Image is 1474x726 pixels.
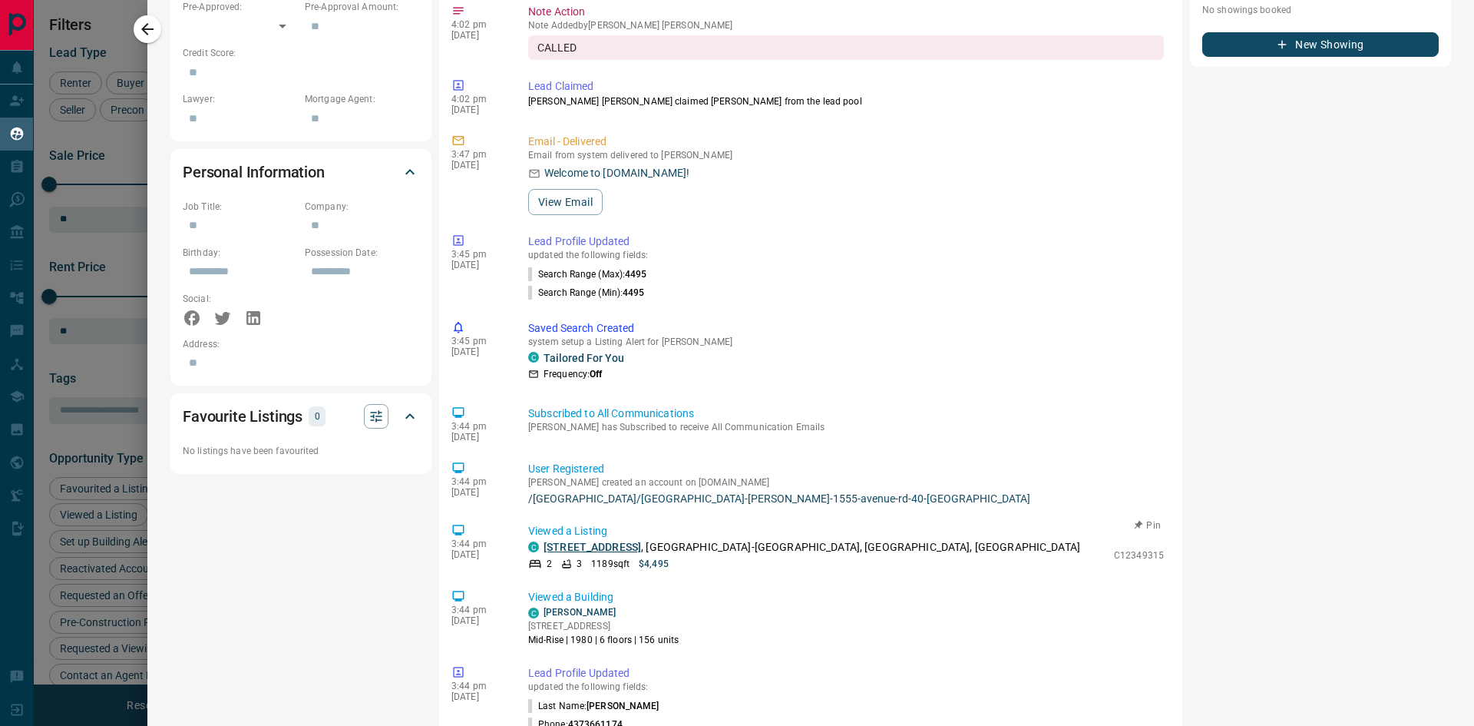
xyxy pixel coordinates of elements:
[544,367,602,381] p: Frequency:
[305,92,419,106] p: Mortgage Agent:
[528,267,647,281] p: Search Range (Max) :
[528,461,1164,477] p: User Registered
[451,149,505,160] p: 3:47 pm
[544,607,616,618] a: [PERSON_NAME]
[528,681,1164,692] p: updated the following fields:
[528,422,1164,433] p: [PERSON_NAME] has Subscribed to receive All Communication Emails
[528,589,1164,605] p: Viewed a Building
[1202,32,1439,57] button: New Showing
[451,539,505,549] p: 3:44 pm
[528,250,1164,260] p: updated the following fields:
[528,286,645,300] p: Search Range (Min) :
[183,292,297,306] p: Social:
[528,150,1164,161] p: Email from system delivered to [PERSON_NAME]
[451,487,505,498] p: [DATE]
[623,287,644,298] span: 4495
[183,200,297,214] p: Job Title:
[451,432,505,443] p: [DATE]
[587,701,659,711] span: [PERSON_NAME]
[528,665,1164,681] p: Lead Profile Updated
[451,249,505,260] p: 3:45 pm
[451,260,505,270] p: [DATE]
[1202,3,1439,17] p: No showings booked
[451,421,505,432] p: 3:44 pm
[183,246,297,260] p: Birthday:
[183,160,325,184] h2: Personal Information
[451,681,505,691] p: 3:44 pm
[528,234,1164,250] p: Lead Profile Updated
[528,336,1164,347] p: system setup a Listing Alert for [PERSON_NAME]
[183,92,297,106] p: Lawyer:
[528,352,539,363] div: condos.ca
[451,104,505,115] p: [DATE]
[451,691,505,702] p: [DATE]
[544,541,641,553] a: [STREET_ADDRESS]
[528,4,1164,20] p: Note Action
[305,200,419,214] p: Company:
[451,160,505,171] p: [DATE]
[528,492,1164,505] a: /[GEOGRAPHIC_DATA]/[GEOGRAPHIC_DATA]-[PERSON_NAME]-1555-avenue-rd-40-[GEOGRAPHIC_DATA]
[528,608,539,618] div: condos.ca
[544,539,1080,555] p: , [GEOGRAPHIC_DATA]-[GEOGRAPHIC_DATA], [GEOGRAPHIC_DATA], [GEOGRAPHIC_DATA]
[528,619,679,633] p: [STREET_ADDRESS]
[528,189,603,215] button: View Email
[544,352,624,364] a: Tailored For You
[451,30,505,41] p: [DATE]
[183,398,419,435] div: Favourite Listings0
[451,615,505,626] p: [DATE]
[451,19,505,30] p: 4:02 pm
[451,476,505,487] p: 3:44 pm
[639,557,669,571] p: $4,495
[528,35,1164,60] div: CALLED
[528,134,1164,150] p: Email - Delivered
[625,269,646,280] span: 4495
[547,557,552,571] p: 2
[528,78,1164,94] p: Lead Claimed
[451,346,505,357] p: [DATE]
[305,246,419,260] p: Possession Date:
[451,549,505,560] p: [DATE]
[183,404,302,429] h2: Favourite Listings
[183,337,419,351] p: Address:
[183,444,419,458] p: No listings have been favourited
[591,557,630,571] p: 1189 sqft
[528,477,1164,488] p: [PERSON_NAME] created an account on [DOMAIN_NAME]
[313,408,321,425] p: 0
[577,557,582,571] p: 3
[451,336,505,346] p: 3:45 pm
[451,94,505,104] p: 4:02 pm
[528,633,679,647] p: Mid-Rise | 1980 | 6 floors | 156 units
[451,605,505,615] p: 3:44 pm
[528,20,1164,31] p: Note Added by [PERSON_NAME] [PERSON_NAME]
[528,320,1164,336] p: Saved Search Created
[544,165,689,181] p: Welcome to [DOMAIN_NAME]!
[528,94,1164,108] p: [PERSON_NAME] [PERSON_NAME] claimed [PERSON_NAME] from the lead pool
[528,542,539,552] div: condos.ca
[183,154,419,191] div: Personal Information
[528,699,659,713] p: Last Name :
[183,46,419,60] p: Credit Score:
[1114,549,1164,562] p: C12349315
[1125,519,1170,532] button: Pin
[528,523,1164,539] p: Viewed a Listing
[590,369,602,380] strong: Off
[528,406,1164,422] p: Subscribed to All Communications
